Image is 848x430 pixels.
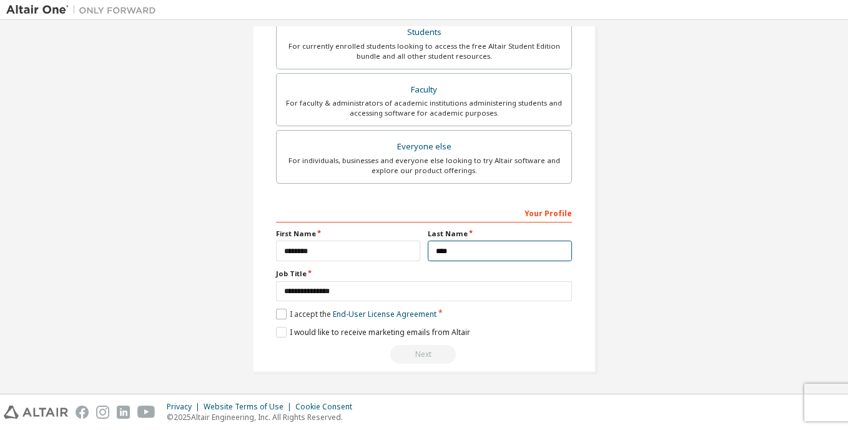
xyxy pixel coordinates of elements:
img: linkedin.svg [117,406,130,419]
div: For individuals, businesses and everyone else looking to try Altair software and explore our prod... [284,156,564,176]
div: Cookie Consent [295,402,360,412]
div: For currently enrolled students looking to access the free Altair Student Edition bundle and all ... [284,41,564,61]
label: Job Title [276,269,572,279]
p: © 2025 Altair Engineering, Inc. All Rights Reserved. [167,412,360,422]
label: Last Name [428,229,572,239]
img: Altair One [6,4,162,16]
img: instagram.svg [96,406,109,419]
div: Privacy [167,402,204,412]
div: For faculty & administrators of academic institutions administering students and accessing softwa... [284,98,564,118]
img: facebook.svg [76,406,89,419]
img: youtube.svg [137,406,155,419]
div: Website Terms of Use [204,402,295,412]
img: altair_logo.svg [4,406,68,419]
div: Students [284,24,564,41]
div: Faculty [284,81,564,99]
label: First Name [276,229,420,239]
label: I accept the [276,309,436,319]
label: I would like to receive marketing emails from Altair [276,327,470,337]
a: End-User License Agreement [333,309,436,319]
div: Read and acccept EULA to continue [276,345,572,364]
div: Everyone else [284,138,564,156]
div: Your Profile [276,202,572,222]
